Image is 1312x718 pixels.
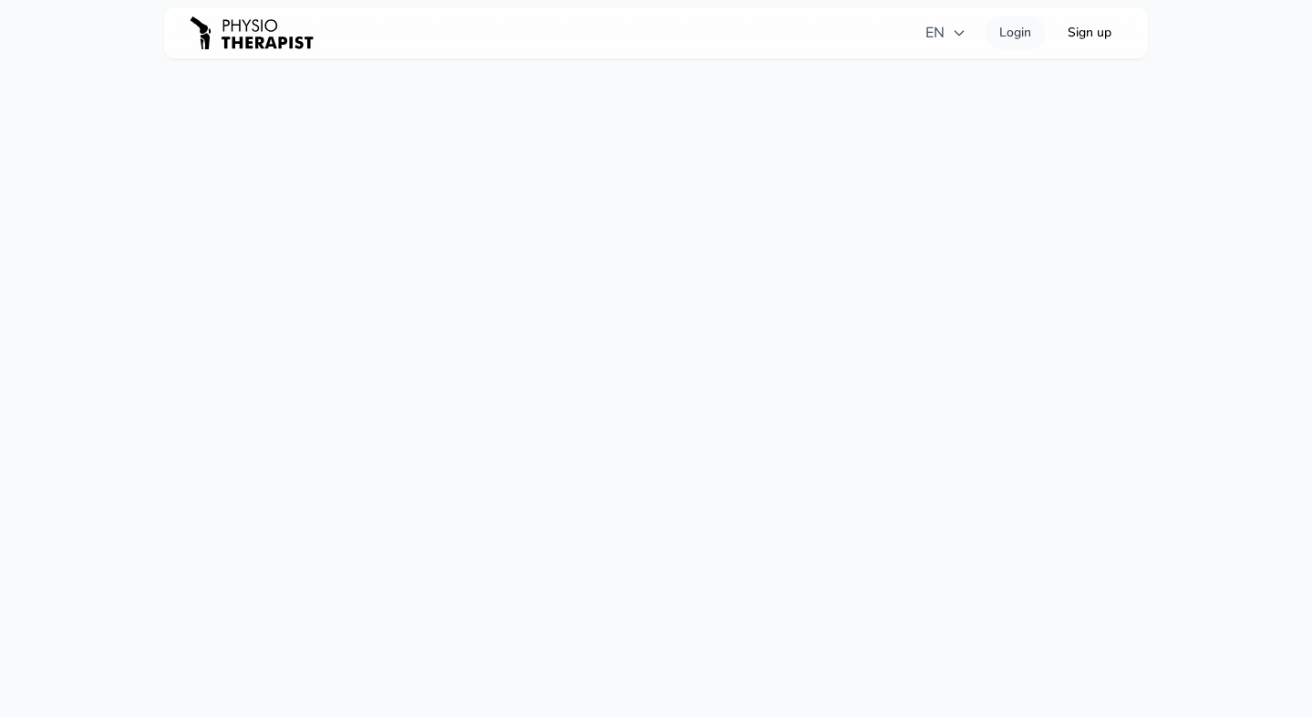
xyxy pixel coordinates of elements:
[925,22,966,44] span: EN
[985,16,1046,49] a: Login
[914,15,977,51] button: EN
[186,6,317,59] img: PHYSIOTHERAPISTRU logo
[1053,16,1126,49] a: Sign up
